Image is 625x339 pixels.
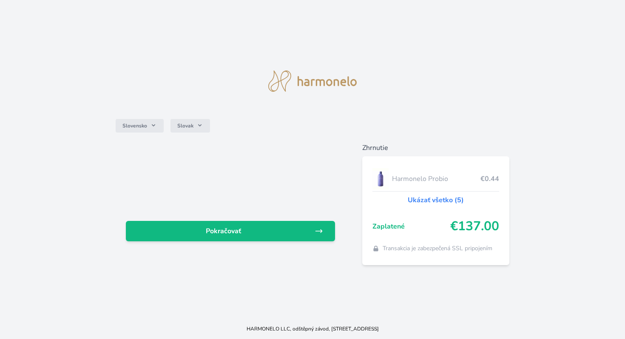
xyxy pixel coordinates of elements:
[116,119,164,133] button: Slovensko
[177,122,193,129] span: Slovak
[268,71,357,92] img: logo.svg
[372,221,451,232] span: Zaplatené
[170,119,210,133] button: Slovak
[392,174,481,184] span: Harmonelo Probio
[372,168,389,189] img: CLEAN_PROBIO_se_stinem_x-lo.jpg
[122,122,147,129] span: Slovensko
[383,244,492,253] span: Transakcia je zabezpečená SSL pripojením
[480,174,499,184] span: €0.44
[362,143,510,153] h6: Zhrnutie
[126,221,335,241] a: Pokračovať
[450,219,499,234] span: €137.00
[408,195,464,205] a: Ukázať všetko (5)
[133,226,315,236] span: Pokračovať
